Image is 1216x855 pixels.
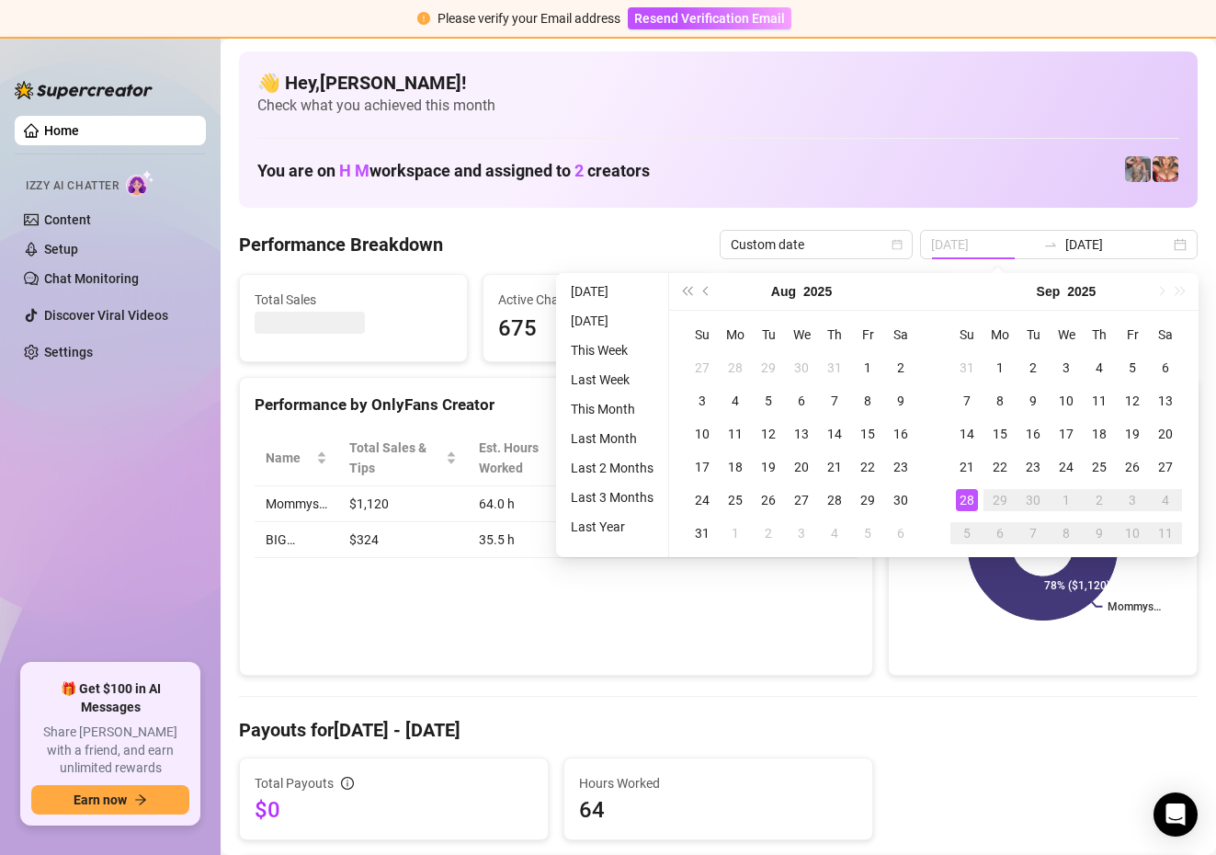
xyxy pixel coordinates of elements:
div: 10 [1121,522,1143,544]
td: 2025-08-12 [752,417,785,450]
td: Mommys… [255,486,338,522]
div: 19 [1121,423,1143,445]
th: Mo [719,318,752,351]
span: arrow-right [134,793,147,806]
div: 13 [790,423,813,445]
td: 2025-09-04 [818,517,851,550]
td: 2025-08-24 [686,484,719,517]
div: 1 [857,357,879,379]
td: 2025-09-09 [1017,384,1050,417]
td: 2025-08-29 [851,484,884,517]
span: Check what you achieved this month [257,96,1179,116]
button: Last year (Control + left) [676,273,697,310]
button: Choose a year [803,273,832,310]
div: 18 [724,456,746,478]
td: 2025-10-06 [983,517,1017,550]
td: 2025-07-31 [818,351,851,384]
li: This Week [563,339,661,361]
div: 11 [1154,522,1176,544]
img: AI Chatter [126,170,154,197]
th: Th [1083,318,1116,351]
div: 22 [857,456,879,478]
div: 3 [790,522,813,544]
td: 2025-08-28 [818,484,851,517]
td: 2025-09-06 [1149,351,1182,384]
div: 4 [1154,489,1176,511]
div: 15 [857,423,879,445]
td: 2025-09-10 [1050,384,1083,417]
th: We [785,318,818,351]
span: Resend Verification Email [634,11,785,26]
td: 2025-10-11 [1149,517,1182,550]
div: 1 [989,357,1011,379]
td: 2025-09-13 [1149,384,1182,417]
div: 13 [1154,390,1176,412]
div: 6 [790,390,813,412]
div: 1 [1055,489,1077,511]
div: 26 [1121,456,1143,478]
div: 16 [890,423,912,445]
li: Last Month [563,427,661,450]
div: 19 [757,456,779,478]
td: 2025-09-04 [1083,351,1116,384]
th: Name [255,430,338,486]
th: Th [818,318,851,351]
td: 2025-09-18 [1083,417,1116,450]
span: H M [339,161,369,180]
td: 2025-08-19 [752,450,785,484]
div: 31 [824,357,846,379]
div: 27 [1154,456,1176,478]
div: 1 [724,522,746,544]
div: 26 [757,489,779,511]
div: 20 [790,456,813,478]
td: 2025-09-02 [1017,351,1050,384]
div: 30 [1022,489,1044,511]
button: Choose a month [771,273,796,310]
span: $0 [255,795,533,825]
td: 2025-09-24 [1050,450,1083,484]
div: 29 [857,489,879,511]
td: 2025-09-25 [1083,450,1116,484]
td: 2025-09-14 [950,417,983,450]
span: info-circle [341,777,354,790]
div: Performance by OnlyFans Creator [255,393,858,417]
div: 12 [757,423,779,445]
td: $324 [338,522,468,558]
th: Mo [983,318,1017,351]
div: 9 [890,390,912,412]
th: Sa [884,318,917,351]
td: 2025-09-03 [1050,351,1083,384]
td: 2025-09-30 [1017,484,1050,517]
div: 31 [956,357,978,379]
img: logo-BBDzfeDw.svg [15,81,153,99]
div: 15 [989,423,1011,445]
span: 🎁 Get $100 in AI Messages [31,680,189,716]
td: 2025-09-26 [1116,450,1149,484]
td: 2025-08-14 [818,417,851,450]
td: 2025-08-10 [686,417,719,450]
td: 2025-08-21 [818,450,851,484]
li: Last Year [563,516,661,538]
span: 2 [574,161,584,180]
div: 6 [989,522,1011,544]
div: 21 [956,456,978,478]
td: 2025-09-06 [884,517,917,550]
td: 2025-08-15 [851,417,884,450]
td: 2025-09-27 [1149,450,1182,484]
td: 2025-08-30 [884,484,917,517]
div: 14 [824,423,846,445]
span: Name [266,448,313,468]
li: Last 2 Months [563,457,661,479]
td: 2025-10-09 [1083,517,1116,550]
td: 2025-09-02 [752,517,785,550]
div: 4 [1088,357,1110,379]
li: Last 3 Months [563,486,661,508]
td: $1,120 [338,486,468,522]
td: 2025-09-01 [983,351,1017,384]
div: 7 [824,390,846,412]
td: 2025-09-21 [950,450,983,484]
td: 2025-08-03 [686,384,719,417]
td: 2025-08-18 [719,450,752,484]
div: 23 [890,456,912,478]
div: 18 [1088,423,1110,445]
